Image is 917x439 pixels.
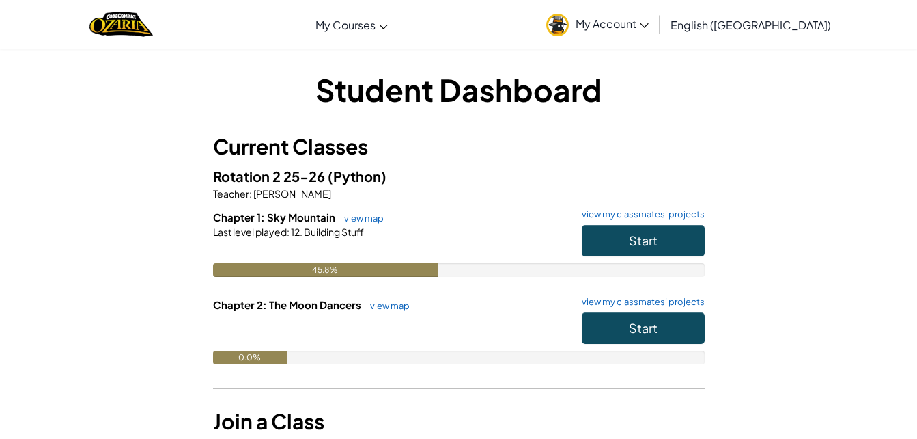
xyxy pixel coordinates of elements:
span: [PERSON_NAME] [252,187,331,200]
span: Last level played [213,226,287,238]
span: : [249,187,252,200]
span: Chapter 1: Sky Mountain [213,211,337,224]
a: view my classmates' projects [575,297,705,306]
h3: Join a Class [213,406,705,437]
button: Start [582,225,705,256]
span: (Python) [328,168,386,185]
a: view map [363,300,410,311]
a: My Account [539,3,655,46]
img: Home [89,10,153,38]
span: Start [629,320,658,336]
a: My Courses [309,6,395,43]
span: Chapter 2: The Moon Dancers [213,298,363,311]
div: 45.8% [213,263,438,277]
h1: Student Dashboard [213,68,705,111]
span: 12. [290,226,302,238]
button: Start [582,312,705,344]
img: avatar [546,14,569,36]
span: Building Stuff [302,226,364,238]
a: Ozaria by CodeCombat logo [89,10,153,38]
div: 0.0% [213,351,287,364]
span: My Account [576,16,649,31]
span: Rotation 2 25-26 [213,168,328,185]
h3: Current Classes [213,131,705,162]
span: My Courses [315,18,376,32]
span: Start [629,232,658,248]
span: : [287,226,290,238]
a: view my classmates' projects [575,210,705,219]
a: English ([GEOGRAPHIC_DATA]) [664,6,838,43]
span: English ([GEOGRAPHIC_DATA]) [671,18,831,32]
span: Teacher [213,187,249,200]
a: view map [337,213,384,224]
